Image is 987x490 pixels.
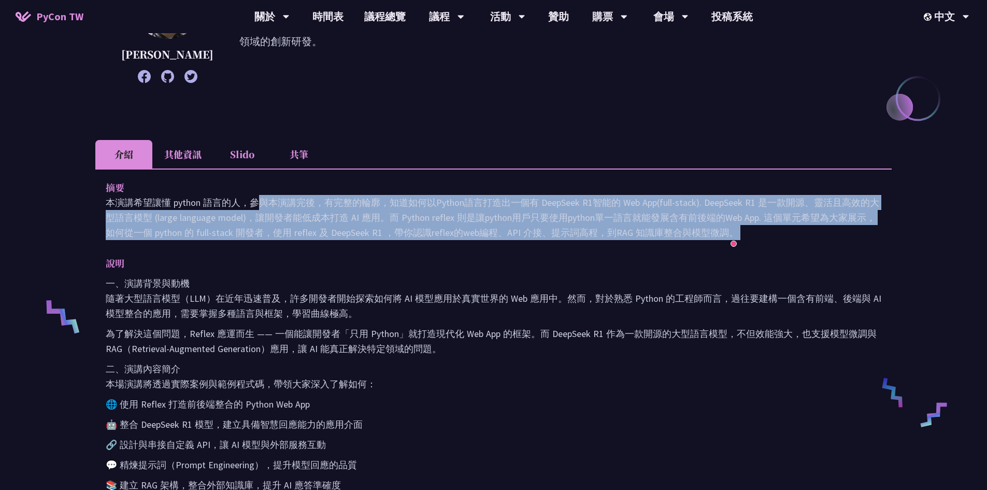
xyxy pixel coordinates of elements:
a: PyCon TW [5,4,94,30]
img: Locale Icon [924,13,934,21]
p: 🤖 整合 DeepSeek R1 模型，建立具備智慧回應能力的應用介面 [106,417,881,432]
p: 二、演講內容簡介 本場演講將透過實際案例與範例程式碼，帶領大家深入了解如何： [106,361,881,391]
p: 本演講希望讓懂 python 語言的人，參與本演講完後，有完整的輪廓，知道如何以Python語言打造出一個有 DeepSeek R1智能的 Web App(full-stack). DeepSe... [106,195,881,240]
p: [PERSON_NAME] [121,47,213,62]
li: Slido [213,140,270,169]
p: 🔗 設計與串接自定義 API，讓 AI 模型與外部服務互動 [106,437,881,452]
p: 摘要 [106,180,861,195]
p: 🌐 使用 Reflex 打造前後端整合的 Python Web App [106,397,881,412]
li: 其他資訊 [152,140,213,169]
li: 介紹 [95,140,152,169]
p: 💬 精煉提示詞（Prompt Engineering），提升模型回應的品質 [106,457,881,472]
p: 一、演講背景與動機 隨著大型語言模型（LLM）在近年迅速普及，許多開發者開始探索如何將 AI 模型應用於真實世界的 Web 應用中。然而，對於熟悉 Python 的工程師而言，過往要建構一個含有... [106,276,881,321]
li: 共筆 [270,140,327,169]
span: PyCon TW [36,9,83,24]
p: 為了解決這個問題，Reflex 應運而生 —— 一個能讓開發者「只用 Python」就打造現代化 Web App 的框架。而 DeepSeek R1 作為一款開源的大型語言模型，不但效能強大，也... [106,326,881,356]
img: Home icon of PyCon TW 2025 [16,11,31,22]
p: 說明 [106,256,861,271]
